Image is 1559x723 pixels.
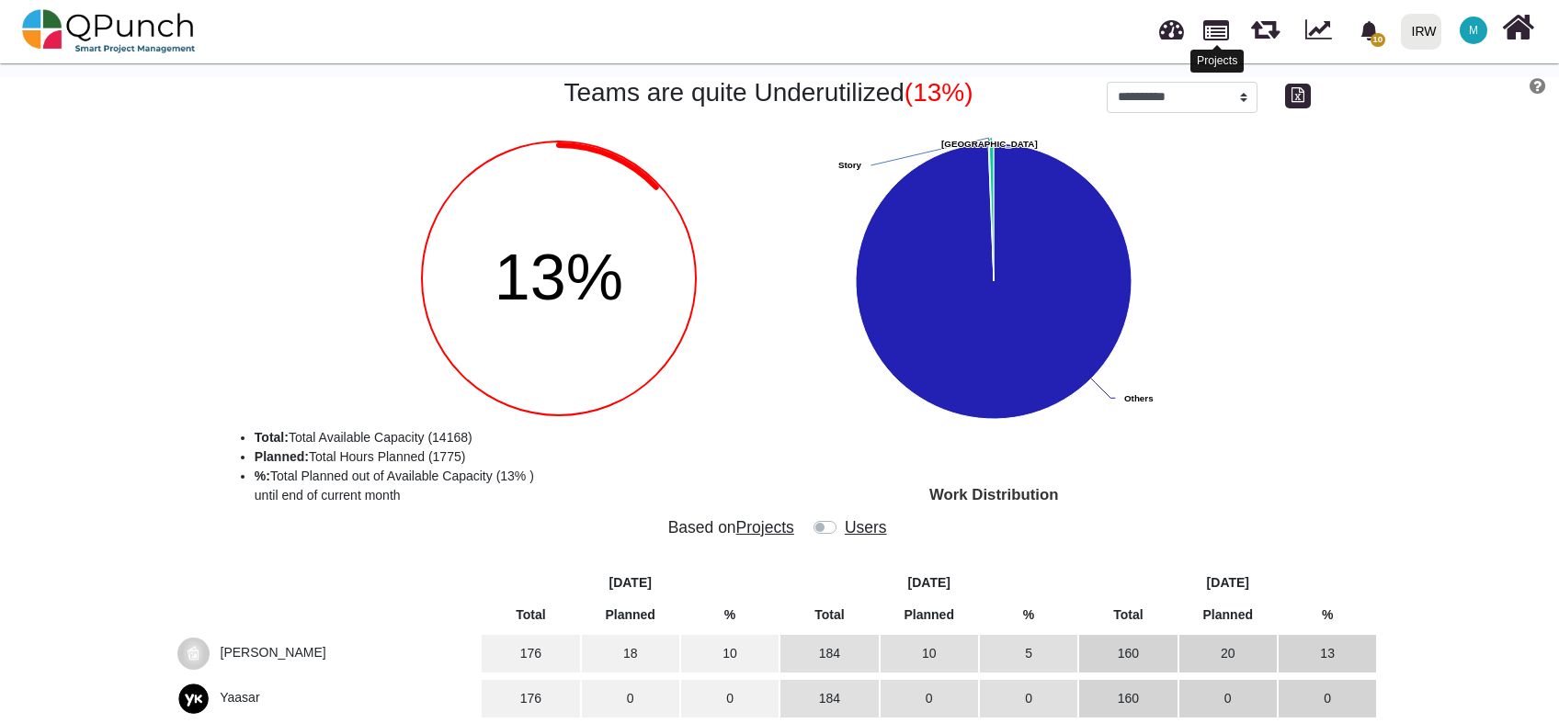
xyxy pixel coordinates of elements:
[1179,680,1277,717] td: 0
[1502,10,1534,45] i: Home
[1296,1,1348,62] div: Dynamic Report
[1279,603,1376,627] th: %
[782,134,1509,502] div: Work Distribution. Highcharts interactive chart.
[843,518,889,537] h5: Users
[255,447,819,467] li: Total Hours Planned (1775)
[1179,603,1277,627] th: Planned
[681,603,779,627] th: %
[980,635,1077,672] td: 5
[255,428,819,447] li: Total Available Capacity (14168)
[980,603,1077,627] th: %
[1279,680,1376,717] td: 0
[582,680,679,717] td: 0
[582,635,679,672] td: 18
[1124,393,1154,403] text: Others
[1279,635,1376,672] td: 13
[856,143,1132,419] path: Others, 6,180%. Workload.
[582,603,679,627] th: Planned
[177,638,210,670] img: noimage.061eb95.jpg
[881,635,978,672] td: 10
[1371,33,1385,47] span: 10
[881,680,978,717] td: 0
[905,78,973,107] span: (13%)
[1412,16,1437,48] div: IRW
[780,570,1077,595] th: [DATE]
[495,242,623,313] span: 13%
[736,518,794,537] span: Projects
[1079,570,1376,595] th: [DATE]
[1159,11,1184,39] span: Dashboard
[1348,1,1394,59] a: bell fill10
[255,467,819,505] li: Total Planned out of Available Capacity (13% ) until end of current month
[941,139,1038,149] text: [GEOGRAPHIC_DATA]
[780,603,878,627] th: Total
[1079,603,1177,627] th: Total
[482,635,579,672] td: 176
[780,635,878,672] td: 184
[648,518,814,537] h5: Based on
[1251,9,1280,40] span: Releases
[177,683,210,715] img: 614e7cab-29cc-4c3c-b5be-12b41897a236.png
[1353,14,1385,47] div: Notification
[220,690,259,705] span: Yaasar
[22,4,196,59] img: qpunch-sp.fa6292f.png
[255,430,289,445] b: Total:
[482,680,579,717] td: 176
[482,603,579,627] th: Total
[881,603,978,627] th: Planned
[255,449,309,464] b: Planned:
[1190,50,1244,73] div: Projects
[929,486,1058,503] text: Work Distribution
[838,160,862,170] text: Story
[279,77,1258,108] h2: Teams are quite Underutilized
[221,645,326,660] span: Nadeem Sheikh
[980,680,1077,717] td: 0
[1460,17,1487,44] span: Muhammad.shoaib
[255,469,270,483] b: %:
[1449,1,1498,60] a: M
[1079,635,1177,672] td: 160
[1179,635,1277,672] td: 20
[988,143,994,281] path: Story, 8%. Workload.
[1523,77,1545,98] a: Help
[780,680,878,717] td: 184
[782,134,1508,502] svg: Interactive chart
[1393,1,1449,62] a: IRW
[681,680,779,717] td: 0
[1469,25,1478,36] span: M
[681,635,779,672] td: 10
[482,570,779,595] th: [DATE]
[1079,680,1177,717] td: 160
[989,143,994,281] path: Pakistan, 31%. Workload.
[1360,21,1379,40] svg: bell fill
